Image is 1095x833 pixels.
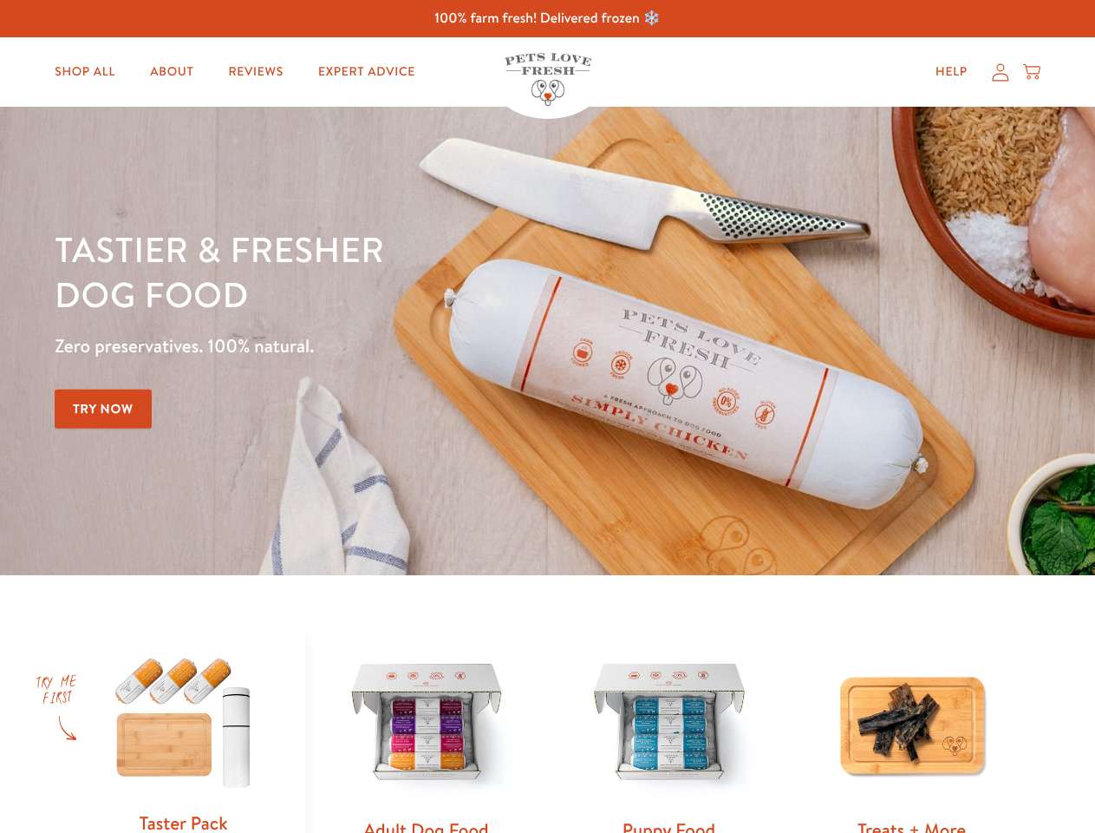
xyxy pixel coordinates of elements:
a: Try Now [55,390,152,429]
a: Shop All [41,55,129,89]
h1: Tastier & fresher dog food [55,226,712,317]
p: Zero preservatives. 100% natural. [55,331,712,362]
a: Expert Advice [304,55,429,89]
a: Reviews [214,55,297,89]
a: About [136,55,207,89]
a: Help [922,55,981,89]
img: Pets Love Fresh [505,53,591,106]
